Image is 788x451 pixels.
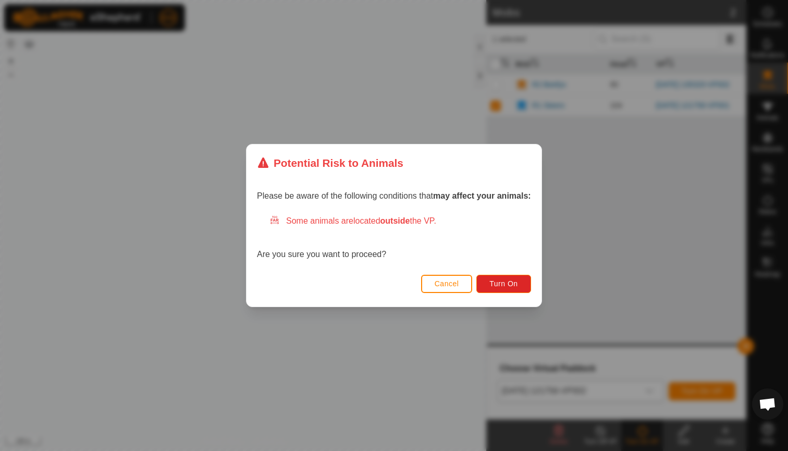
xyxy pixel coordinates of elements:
div: Some animals are [269,215,531,227]
span: Cancel [435,279,459,288]
button: Turn On [477,275,531,293]
div: Are you sure you want to proceed? [257,215,531,261]
span: located the VP. [353,216,436,225]
span: Please be aware of the following conditions that [257,191,531,200]
a: Open chat [752,388,783,420]
strong: may affect your animals: [433,191,531,200]
strong: outside [380,216,410,225]
button: Cancel [421,275,473,293]
span: Turn On [490,279,518,288]
div: Potential Risk to Animals [257,155,403,171]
